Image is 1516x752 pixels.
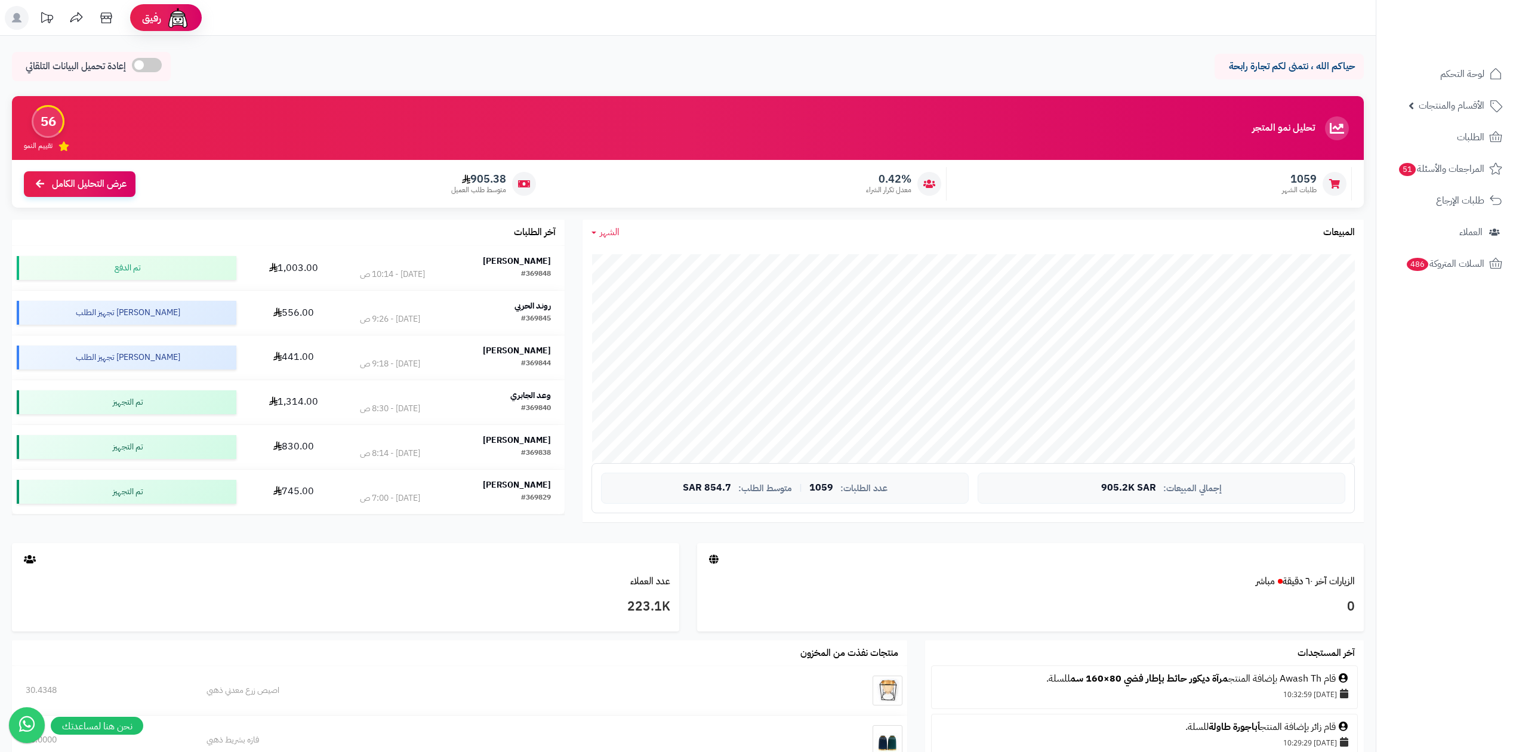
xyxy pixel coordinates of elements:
[1224,60,1355,73] p: حياكم الله ، نتمنى لكم تجارة رابحة
[1399,163,1416,176] span: 51
[1383,218,1509,246] a: العملاء
[591,226,620,239] a: الشهر
[241,470,346,514] td: 745.00
[32,6,61,33] a: تحديثات المنصة
[873,676,902,705] img: اصيص زرع معدني ذهبي
[938,720,1351,734] div: قام زائر بإضافة المنتج للسلة.
[24,141,53,151] span: تقييم النمو
[1419,97,1484,114] span: الأقسام والمنتجات
[1252,123,1315,134] h3: تحليل نمو المتجر
[521,269,551,281] div: #369848
[521,403,551,415] div: #369840
[1440,66,1484,82] span: لوحة التحكم
[1383,186,1509,215] a: طلبات الإرجاع
[17,301,236,325] div: [PERSON_NAME] تجهيز الطلب
[360,313,420,325] div: [DATE] - 9:26 ص
[938,672,1351,686] div: قام Awash Th بإضافة المنتج للسلة.
[1406,255,1484,272] span: السلات المتروكة
[1070,671,1228,686] a: مرآة ديكور حائط بإطار فضي 80×160 سم
[166,6,190,30] img: ai-face.png
[17,480,236,504] div: تم التجهيز
[17,390,236,414] div: تم التجهيز
[1323,227,1355,238] h3: المبيعات
[451,172,506,186] span: 905.38
[1435,9,1505,34] img: logo-2.png
[1398,161,1484,177] span: المراجعات والأسئلة
[360,403,420,415] div: [DATE] - 8:30 ص
[241,291,346,335] td: 556.00
[1209,720,1260,734] a: أباجورة طاولة
[52,177,127,191] span: عرض التحليل الكامل
[26,685,178,696] div: 30.4348
[483,434,551,446] strong: [PERSON_NAME]
[360,448,420,460] div: [DATE] - 8:14 ص
[630,574,670,588] a: عدد العملاء
[866,185,911,195] span: معدل تكرار الشراء
[142,11,161,25] span: رفيق
[1407,258,1428,271] span: 486
[26,60,126,73] span: إعادة تحميل البيانات التلقائي
[207,734,772,746] div: فازه بشريط ذهبي
[521,492,551,504] div: #369829
[24,171,135,197] a: عرض التحليل الكامل
[510,389,551,402] strong: وعد الجابري
[360,269,425,281] div: [DATE] - 10:14 ص
[241,425,346,469] td: 830.00
[1436,192,1484,209] span: طلبات الإرجاع
[17,346,236,369] div: [PERSON_NAME] تجهيز الطلب
[483,255,551,267] strong: [PERSON_NAME]
[1101,483,1156,494] span: 905.2K SAR
[360,358,420,370] div: [DATE] - 9:18 ص
[840,483,888,494] span: عدد الطلبات:
[17,256,236,280] div: تم الدفع
[17,435,236,459] div: تم التجهيز
[600,225,620,239] span: الشهر
[521,358,551,370] div: #369844
[514,227,556,238] h3: آخر الطلبات
[1459,224,1483,241] span: العملاء
[514,300,551,312] strong: روند الحربي
[26,734,178,746] div: 36.0000
[1457,129,1484,146] span: الطلبات
[1163,483,1222,494] span: إجمالي المبيعات:
[207,685,772,696] div: اصيص زرع معدني ذهبي
[241,335,346,380] td: 441.00
[1256,574,1275,588] small: مباشر
[1282,172,1317,186] span: 1059
[451,185,506,195] span: متوسط طلب العميل
[706,597,1355,617] h3: 0
[360,492,420,504] div: [DATE] - 7:00 ص
[521,448,551,460] div: #369838
[1383,155,1509,183] a: المراجعات والأسئلة51
[738,483,792,494] span: متوسط الطلب:
[1282,185,1317,195] span: طلبات الشهر
[800,648,898,659] h3: منتجات نفذت من المخزون
[21,597,670,617] h3: 223.1K
[938,686,1351,702] div: [DATE] 10:32:59
[1256,574,1355,588] a: الزيارات آخر ٦٠ دقيقةمباشر
[938,734,1351,751] div: [DATE] 10:29:29
[483,344,551,357] strong: [PERSON_NAME]
[483,479,551,491] strong: [PERSON_NAME]
[1383,249,1509,278] a: السلات المتروكة486
[241,246,346,290] td: 1,003.00
[241,380,346,424] td: 1,314.00
[683,483,731,494] span: 854.7 SAR
[1383,60,1509,88] a: لوحة التحكم
[1298,648,1355,659] h3: آخر المستجدات
[866,172,911,186] span: 0.42%
[521,313,551,325] div: #369845
[799,483,802,492] span: |
[1383,123,1509,152] a: الطلبات
[809,483,833,494] span: 1059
